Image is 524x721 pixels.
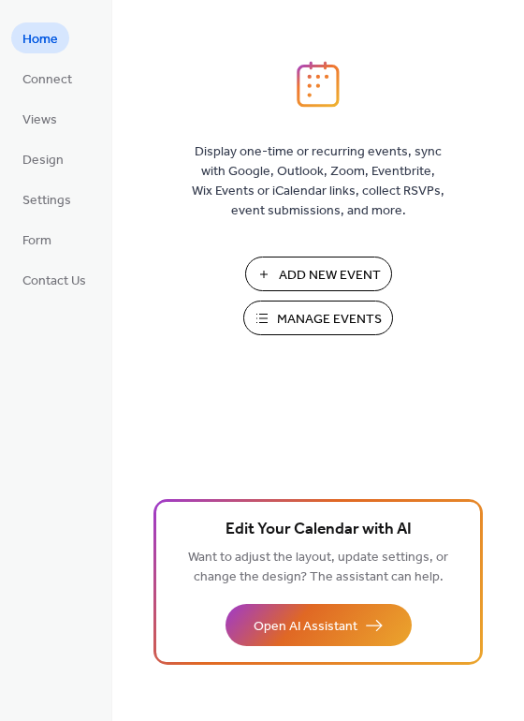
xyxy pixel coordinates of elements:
span: Want to adjust the layout, update settings, or change the design? The assistant can help. [188,545,448,590]
span: Add New Event [279,266,381,286]
a: Contact Us [11,264,97,295]
span: Home [22,30,58,50]
span: Form [22,231,51,251]
img: logo_icon.svg [297,61,340,108]
span: Views [22,110,57,130]
span: Edit Your Calendar with AI [226,517,412,543]
span: Settings [22,191,71,211]
span: Display one-time or recurring events, sync with Google, Outlook, Zoom, Eventbrite, Wix Events or ... [192,142,444,221]
a: Settings [11,184,82,214]
a: Design [11,143,75,174]
span: Open AI Assistant [254,617,357,637]
a: Form [11,224,63,255]
span: Contact Us [22,272,86,291]
button: Manage Events [243,301,393,335]
button: Open AI Assistant [226,604,412,646]
span: Connect [22,70,72,90]
a: Connect [11,63,83,94]
span: Manage Events [277,310,382,330]
a: Home [11,22,69,53]
a: Views [11,103,68,134]
span: Design [22,151,64,170]
button: Add New Event [245,257,392,291]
